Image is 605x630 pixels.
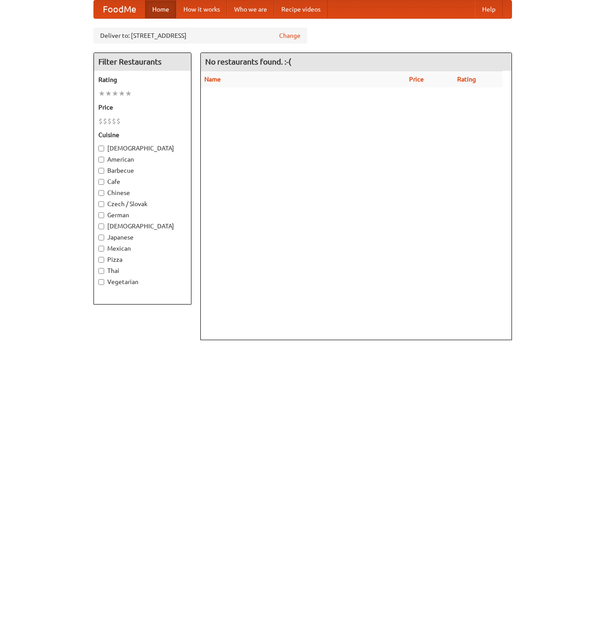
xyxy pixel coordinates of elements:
[94,53,191,71] h4: Filter Restaurants
[98,233,187,242] label: Japanese
[98,279,104,285] input: Vegetarian
[98,130,187,139] h5: Cuisine
[98,277,187,286] label: Vegetarian
[98,146,104,151] input: [DEMOGRAPHIC_DATA]
[105,89,112,98] li: ★
[475,0,503,18] a: Help
[125,89,132,98] li: ★
[98,155,187,164] label: American
[205,57,291,66] ng-pluralize: No restaurants found. :-(
[98,179,104,185] input: Cafe
[98,201,104,207] input: Czech / Slovak
[145,0,176,18] a: Home
[98,103,187,112] h5: Price
[98,89,105,98] li: ★
[98,255,187,264] label: Pizza
[176,0,227,18] a: How it works
[227,0,274,18] a: Who we are
[98,166,187,175] label: Barbecue
[112,89,118,98] li: ★
[274,0,328,18] a: Recipe videos
[118,89,125,98] li: ★
[98,177,187,186] label: Cafe
[98,244,187,253] label: Mexican
[98,75,187,84] h5: Rating
[279,31,300,40] a: Change
[98,212,104,218] input: German
[98,266,187,275] label: Thai
[98,188,187,197] label: Chinese
[204,76,221,83] a: Name
[409,76,424,83] a: Price
[93,28,307,44] div: Deliver to: [STREET_ADDRESS]
[98,144,187,153] label: [DEMOGRAPHIC_DATA]
[94,0,145,18] a: FoodMe
[98,222,187,231] label: [DEMOGRAPHIC_DATA]
[98,190,104,196] input: Chinese
[98,157,104,163] input: American
[98,168,104,174] input: Barbecue
[457,76,476,83] a: Rating
[98,199,187,208] label: Czech / Slovak
[98,235,104,240] input: Japanese
[116,116,121,126] li: $
[98,268,104,274] input: Thai
[98,224,104,229] input: [DEMOGRAPHIC_DATA]
[98,211,187,219] label: German
[112,116,116,126] li: $
[103,116,107,126] li: $
[107,116,112,126] li: $
[98,246,104,252] input: Mexican
[98,116,103,126] li: $
[98,257,104,263] input: Pizza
